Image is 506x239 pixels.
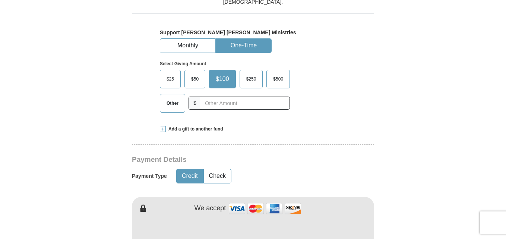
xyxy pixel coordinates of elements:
button: Monthly [160,39,215,53]
h5: Support [PERSON_NAME] [PERSON_NAME] Ministries [160,29,346,36]
input: Other Amount [201,97,290,110]
h5: Payment Type [132,173,167,179]
button: One-Time [216,39,271,53]
span: $250 [243,73,260,85]
strong: Select Giving Amount [160,61,206,66]
h4: We accept [195,204,226,213]
span: $25 [163,73,178,85]
span: $100 [212,73,233,85]
span: $50 [187,73,202,85]
img: credit cards accepted [228,201,302,217]
span: Add a gift to another fund [166,126,223,132]
span: Other [163,98,182,109]
span: $500 [269,73,287,85]
button: Credit [177,169,203,183]
span: $ [189,97,201,110]
h3: Payment Details [132,155,322,164]
button: Check [204,169,231,183]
